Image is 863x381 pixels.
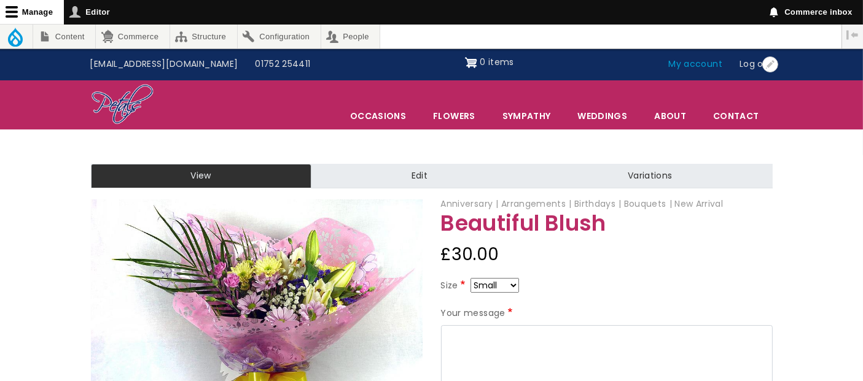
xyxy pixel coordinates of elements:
a: Log out [731,53,781,76]
h1: Beautiful Blush [441,212,773,236]
a: View [91,164,311,188]
span: Weddings [564,103,640,129]
span: 0 items [480,56,514,68]
span: Birthdays [574,198,622,210]
label: Size [441,279,468,293]
a: Variations [528,164,772,188]
a: Contact [700,103,771,129]
label: Your message [441,306,515,321]
span: Occasions [337,103,419,129]
a: Content [33,25,95,48]
div: £30.00 [441,240,773,269]
a: Structure [170,25,237,48]
a: Edit [311,164,528,188]
button: Vertical orientation [842,25,863,45]
a: My account [660,53,732,76]
a: [EMAIL_ADDRESS][DOMAIN_NAME] [82,53,247,76]
button: Open User account menu configuration options [762,56,778,72]
span: New Arrival [674,198,723,210]
a: People [321,25,380,48]
a: 01752 254411 [246,53,319,76]
nav: Tabs [82,164,782,188]
img: Shopping cart [465,53,477,72]
span: Anniversary [441,198,499,210]
a: Flowers [420,103,488,129]
a: Configuration [238,25,321,48]
a: Shopping cart 0 items [465,53,514,72]
a: Sympathy [490,103,564,129]
span: Bouquets [624,198,672,210]
a: About [641,103,699,129]
img: Home [91,83,154,126]
a: Commerce [96,25,169,48]
span: Arrangements [501,198,572,210]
